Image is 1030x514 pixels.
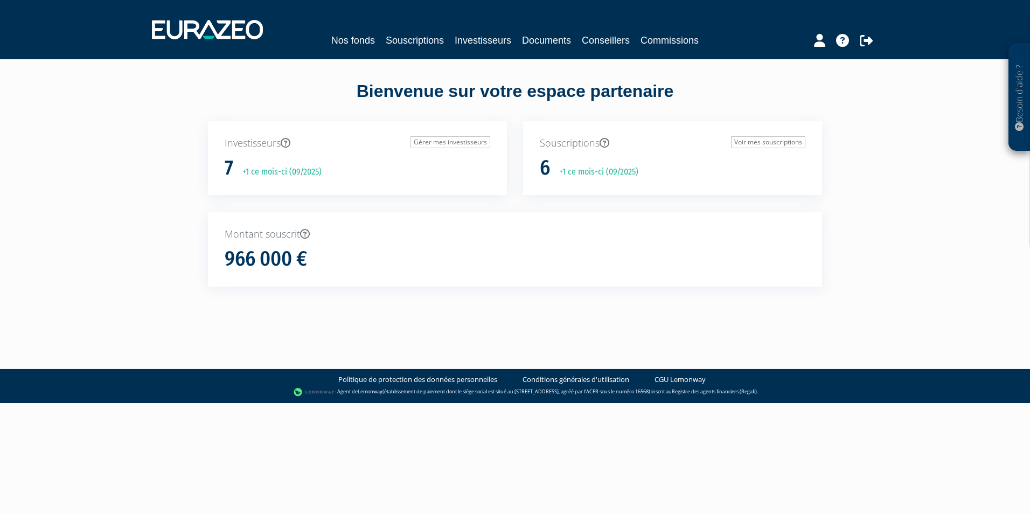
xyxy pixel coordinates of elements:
[540,157,550,179] h1: 6
[641,33,699,48] a: Commissions
[152,20,263,39] img: 1732889491-logotype_eurazeo_blanc_rvb.png
[331,33,375,48] a: Nos fonds
[1013,49,1026,146] p: Besoin d'aide ?
[358,388,382,395] a: Lemonway
[552,166,638,178] p: +1 ce mois-ci (09/2025)
[522,33,571,48] a: Documents
[386,33,444,48] a: Souscriptions
[523,374,629,385] a: Conditions générales d'utilisation
[338,374,497,385] a: Politique de protection des données personnelles
[294,387,335,398] img: logo-lemonway.png
[582,33,630,48] a: Conseillers
[225,227,805,241] p: Montant souscrit
[672,388,757,395] a: Registre des agents financiers (Regafi)
[11,387,1019,398] div: - Agent de (établissement de paiement dont le siège social est situé au [STREET_ADDRESS], agréé p...
[225,248,307,270] h1: 966 000 €
[225,136,490,150] p: Investisseurs
[235,166,322,178] p: +1 ce mois-ci (09/2025)
[540,136,805,150] p: Souscriptions
[410,136,490,148] a: Gérer mes investisseurs
[200,79,830,121] div: Bienvenue sur votre espace partenaire
[655,374,706,385] a: CGU Lemonway
[455,33,511,48] a: Investisseurs
[225,157,233,179] h1: 7
[731,136,805,148] a: Voir mes souscriptions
